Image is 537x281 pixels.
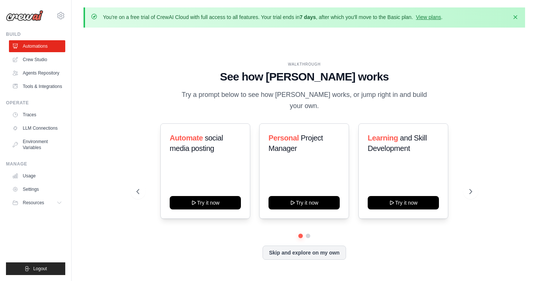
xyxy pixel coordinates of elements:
span: Resources [23,200,44,206]
a: Automations [9,40,65,52]
p: Try a prompt below to see how [PERSON_NAME] works, or jump right in and build your own. [179,89,430,111]
a: Tools & Integrations [9,80,65,92]
span: and Skill Development [368,134,427,152]
a: Environment Variables [9,136,65,154]
button: Try it now [170,196,241,209]
span: Automate [170,134,203,142]
h1: See how [PERSON_NAME] works [136,70,472,83]
a: Traces [9,109,65,121]
button: Logout [6,262,65,275]
button: Try it now [268,196,340,209]
a: View plans [416,14,441,20]
div: Operate [6,100,65,106]
span: social media posting [170,134,223,152]
button: Skip and explore on my own [263,246,346,260]
span: Project Manager [268,134,323,152]
a: Settings [9,183,65,195]
div: WALKTHROUGH [136,61,472,67]
a: Crew Studio [9,54,65,66]
span: Personal [268,134,299,142]
p: You're on a free trial of CrewAI Cloud with full access to all features. Your trial ends in , aft... [103,13,443,21]
button: Try it now [368,196,439,209]
span: Logout [33,266,47,272]
div: Manage [6,161,65,167]
strong: 7 days [299,14,316,20]
div: Build [6,31,65,37]
a: LLM Connections [9,122,65,134]
a: Agents Repository [9,67,65,79]
button: Resources [9,197,65,209]
img: Logo [6,10,43,21]
span: Learning [368,134,398,142]
a: Usage [9,170,65,182]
